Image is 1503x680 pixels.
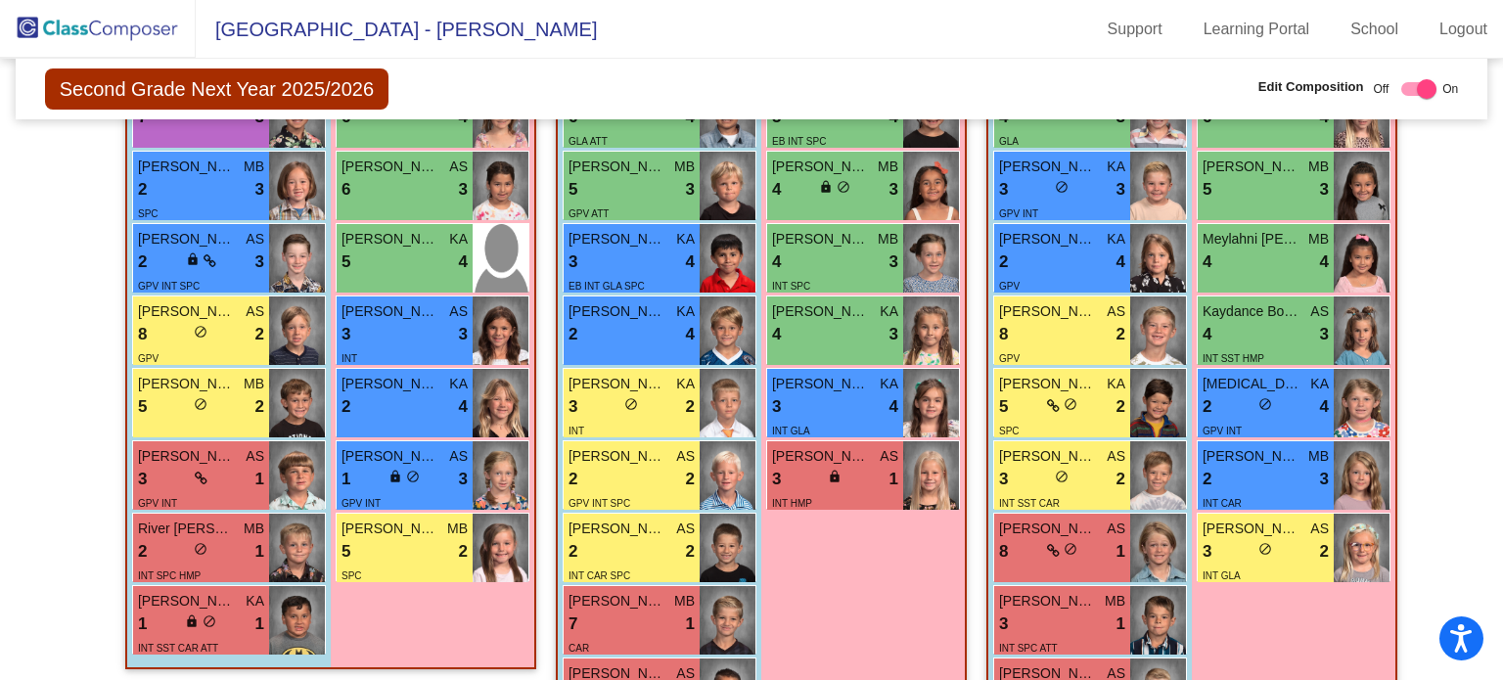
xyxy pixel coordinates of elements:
span: EB INT SPC [772,136,826,147]
span: MB [244,519,264,539]
span: 4 [459,394,468,420]
span: SPC [999,426,1020,436]
span: do_not_disturb_alt [1258,397,1272,411]
span: KA [246,591,264,612]
span: 4 [1320,394,1329,420]
span: 4 [686,322,695,347]
span: lock [185,614,199,628]
span: 3 [1320,177,1329,203]
span: 3 [569,249,577,275]
span: INT SST CAR ATT [138,643,218,654]
span: [PERSON_NAME] [999,446,1097,467]
span: KA [676,301,695,322]
span: 1 [255,539,264,565]
span: [PERSON_NAME] [569,229,666,249]
span: 3 [459,322,468,347]
span: [PERSON_NAME] [999,374,1097,394]
span: INT CAR SPC [569,570,630,581]
span: INT GLA [1203,570,1241,581]
span: MB [878,229,898,249]
span: KA [676,374,695,394]
span: 2 [1203,467,1211,492]
span: [PERSON_NAME] [1203,157,1300,177]
span: KA [1107,374,1125,394]
span: 3 [342,322,350,347]
span: 5 [999,394,1008,420]
span: 2 [138,177,147,203]
span: GPV INT SPC [138,281,200,292]
span: AS [1107,301,1125,322]
span: 3 [1203,539,1211,565]
span: 4 [1116,249,1125,275]
span: MB [1308,446,1329,467]
span: 2 [569,322,577,347]
span: 2 [569,467,577,492]
span: KA [449,229,468,249]
span: [PERSON_NAME] [342,157,439,177]
span: 2 [1320,539,1329,565]
span: 1 [255,612,264,637]
span: CAR [569,643,589,654]
span: do_not_disturb_alt [1055,180,1069,194]
span: 2 [569,539,577,565]
span: [PERSON_NAME] [772,157,870,177]
span: INT [569,426,584,436]
span: do_not_disturb_alt [1258,542,1272,556]
span: do_not_disturb_alt [837,180,850,194]
a: Logout [1424,14,1503,45]
span: [PERSON_NAME] [999,229,1097,249]
span: On [1442,80,1458,98]
span: [PERSON_NAME] [569,446,666,467]
a: Learning Portal [1188,14,1326,45]
span: KA [1107,229,1125,249]
span: [MEDICAL_DATA] [PERSON_NAME] [1203,374,1300,394]
span: MB [1308,229,1329,249]
span: MB [447,519,468,539]
span: 3 [772,467,781,492]
span: 2 [342,394,350,420]
span: MB [1105,591,1125,612]
span: INT GLA [772,426,810,436]
span: INT CAR [1203,498,1242,509]
span: EB INT GLA SPC [569,281,645,292]
span: 4 [772,322,781,347]
span: MB [244,157,264,177]
span: AS [1107,519,1125,539]
span: [PERSON_NAME] [138,591,236,612]
span: [PERSON_NAME] [342,446,439,467]
span: Meylahni [PERSON_NAME] [1203,229,1300,249]
span: 2 [459,539,468,565]
span: 4 [1203,249,1211,275]
span: 3 [772,394,781,420]
span: [PERSON_NAME] [772,446,870,467]
span: AS [1310,301,1329,322]
span: 3 [889,177,898,203]
span: do_not_disturb_alt [1055,470,1069,483]
span: GPV INT [1203,426,1242,436]
span: GPV ATT [569,208,610,219]
span: [PERSON_NAME] [999,591,1097,612]
span: Edit Composition [1258,77,1364,97]
a: School [1335,14,1414,45]
span: 3 [889,249,898,275]
span: 3 [1116,177,1125,203]
span: 5 [342,539,350,565]
span: [PERSON_NAME] [PERSON_NAME] [772,301,870,322]
span: 3 [255,249,264,275]
span: 1 [255,467,264,492]
span: KA [449,374,468,394]
span: 1 [1116,539,1125,565]
span: 1 [138,612,147,637]
span: [PERSON_NAME] [999,301,1097,322]
span: AS [880,446,898,467]
span: [PERSON_NAME] Million [1203,446,1300,467]
span: 4 [459,249,468,275]
span: Off [1373,80,1389,98]
span: do_not_disturb_alt [194,325,207,339]
span: 3 [255,177,264,203]
span: do_not_disturb_alt [624,397,638,411]
span: 4 [772,177,781,203]
span: [PERSON_NAME] Andes [569,374,666,394]
span: 8 [138,322,147,347]
span: Kaydance Booth [1203,301,1300,322]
